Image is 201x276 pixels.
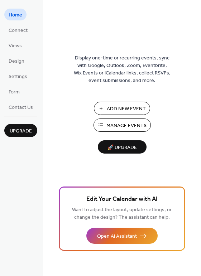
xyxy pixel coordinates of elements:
[98,140,147,154] button: 🚀 Upgrade
[4,70,32,82] a: Settings
[94,102,150,115] button: Add New Event
[86,228,158,244] button: Open AI Assistant
[4,9,27,20] a: Home
[9,58,24,65] span: Design
[9,104,33,111] span: Contact Us
[4,124,37,137] button: Upgrade
[74,54,171,84] span: Display one-time or recurring events, sync with Google, Outlook, Zoom, Eventbrite, Wix Events or ...
[9,11,22,19] span: Home
[106,122,147,130] span: Manage Events
[4,101,37,113] a: Contact Us
[4,39,26,51] a: Views
[4,86,24,97] a: Form
[97,233,137,240] span: Open AI Assistant
[9,27,28,34] span: Connect
[107,105,146,113] span: Add New Event
[4,24,32,36] a: Connect
[10,127,32,135] span: Upgrade
[9,42,22,50] span: Views
[94,118,151,132] button: Manage Events
[102,143,142,152] span: 🚀 Upgrade
[9,73,27,81] span: Settings
[9,88,20,96] span: Form
[4,55,29,67] a: Design
[86,194,158,204] span: Edit Your Calendar with AI
[72,205,172,222] span: Want to adjust the layout, update settings, or change the design? The assistant can help.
